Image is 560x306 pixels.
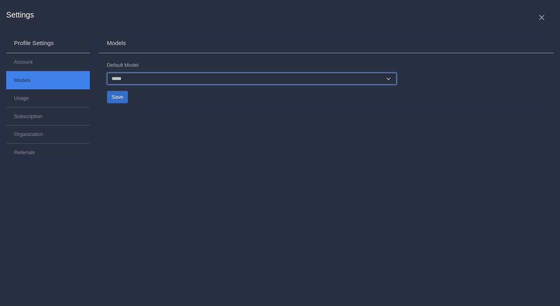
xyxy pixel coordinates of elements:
div: Profile Settings [14,40,82,47]
div: Models [107,40,546,47]
h1: Settings [6,10,34,20]
button: Models [6,71,90,89]
label: Default Model [107,61,138,69]
button: Save [107,91,128,103]
button: Subscription [6,108,90,125]
button: Usage [6,89,90,107]
button: Account [6,53,90,71]
button: Referrals [6,144,90,161]
button: Organization [6,125,90,143]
